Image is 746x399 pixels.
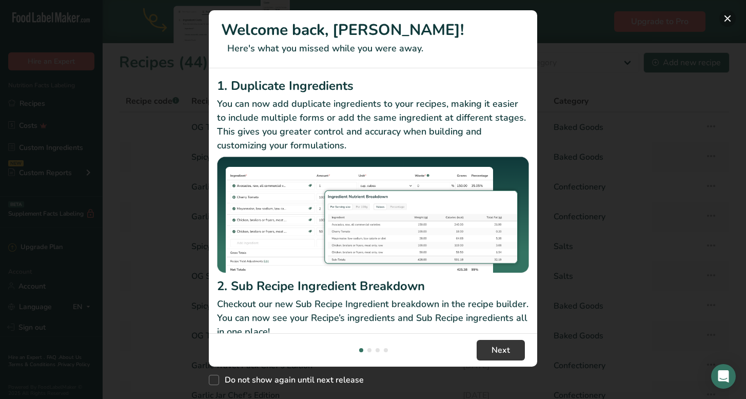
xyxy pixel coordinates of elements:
p: You can now add duplicate ingredients to your recipes, making it easier to include multiple forms... [217,97,529,153]
div: Open Intercom Messenger [711,364,736,389]
span: Do not show again until next release [219,375,364,385]
p: Here's what you missed while you were away. [221,42,525,55]
span: Next [492,344,510,356]
h1: Welcome back, [PERSON_NAME]! [221,18,525,42]
p: Checkout our new Sub Recipe Ingredient breakdown in the recipe builder. You can now see your Reci... [217,297,529,339]
button: Next [477,340,525,360]
h2: 1. Duplicate Ingredients [217,77,529,95]
h2: 2. Sub Recipe Ingredient Breakdown [217,277,529,295]
img: Duplicate Ingredients [217,157,529,273]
